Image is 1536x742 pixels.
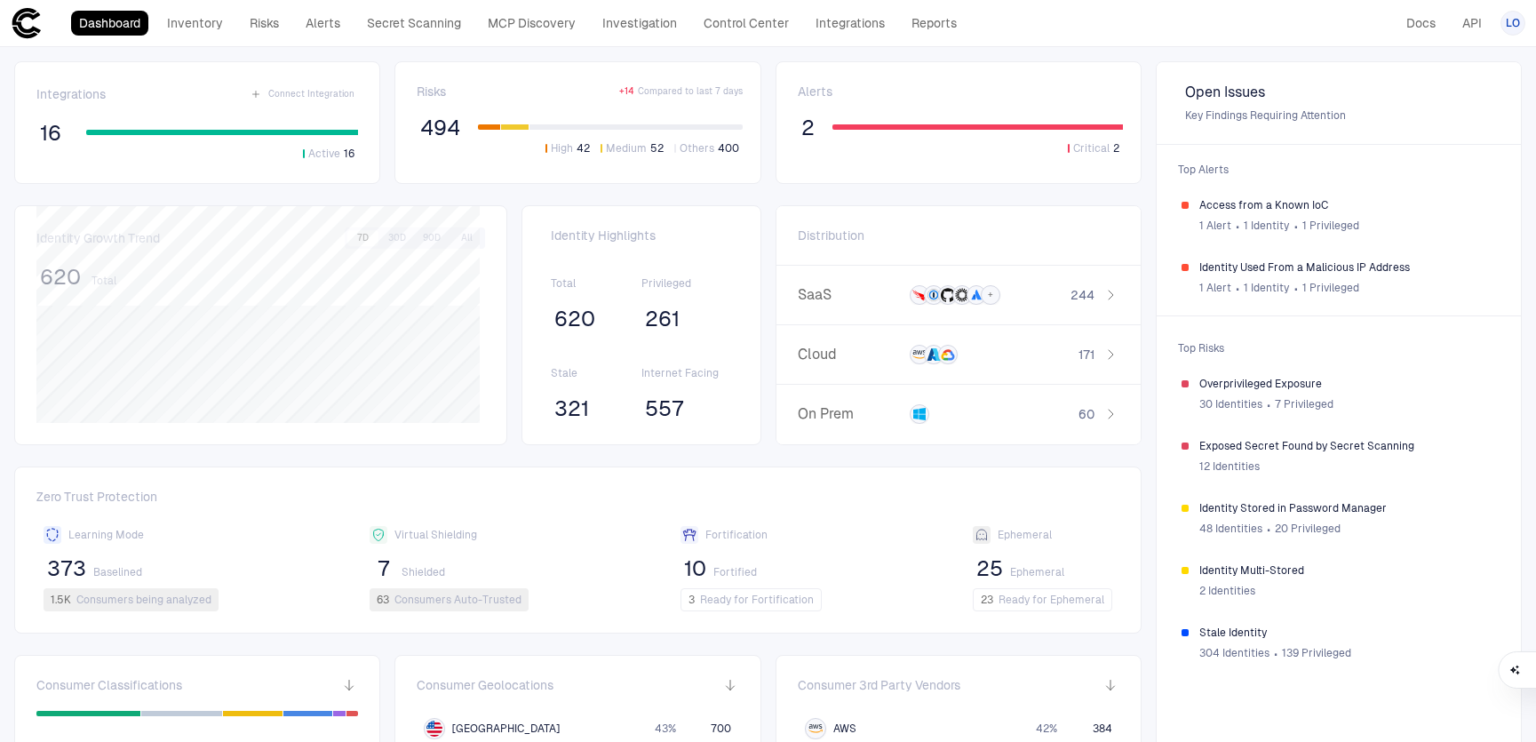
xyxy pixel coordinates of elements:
button: 494 [417,114,464,142]
span: Fortification [705,528,768,542]
button: 10 [680,555,710,583]
span: Privileged [641,276,732,291]
button: 373 [44,555,90,583]
span: Open Issues [1185,84,1492,101]
span: Exposed Secret Found by Secret Scanning [1199,439,1496,453]
button: 30D [381,230,413,246]
a: Reports [903,11,965,36]
span: Baselined [93,565,142,579]
span: Compared to last 7 days [638,85,743,98]
span: 384 [1093,722,1112,736]
button: Active16 [299,146,358,162]
span: 620 [554,306,595,332]
span: 3 [688,593,695,607]
span: 321 [554,395,589,422]
a: Investigation [594,11,685,36]
span: Learning Mode [68,528,144,542]
span: + [988,289,993,301]
span: Ready for Fortification [700,593,814,607]
span: 2 Identities [1199,584,1255,598]
span: Total [92,274,116,288]
button: 620 [36,263,84,291]
span: 7 Privileged [1275,397,1333,411]
button: 261 [641,305,683,333]
span: ∙ [1235,212,1241,239]
span: ∙ [1266,391,1272,418]
span: Identity Used From a Malicious IP Address [1199,260,1496,275]
div: AWS [808,722,823,736]
span: Fortified [713,565,757,579]
span: 1 Alert [1199,219,1231,233]
span: 1 Privileged [1302,219,1359,233]
img: US [426,721,442,737]
span: 12 Identities [1199,459,1260,474]
span: 42 [577,141,590,156]
span: Ephemeral [998,528,1052,542]
span: + 14 [619,85,634,98]
span: ∙ [1293,275,1299,301]
span: 494 [420,115,460,141]
span: Consumer 3rd Party Vendors [798,677,960,693]
span: Alerts [798,84,832,100]
span: Overprivileged Exposure [1199,377,1496,391]
a: Alerts [298,11,348,36]
span: 20 Privileged [1275,522,1341,536]
button: 25 [973,555,1007,583]
span: Total [551,276,641,291]
button: High42 [542,140,593,156]
span: Identity Stored in Password Manager [1199,501,1496,515]
span: Access from a Known IoC [1199,198,1496,212]
button: 23Ready for Ephemeral [973,588,1112,611]
button: Critical2 [1064,140,1123,156]
span: 16 [344,147,354,161]
span: Virtual Shielding [394,528,477,542]
button: 3Ready for Fortification [680,588,822,611]
span: Top Alerts [1167,152,1510,187]
span: Shielded [402,565,445,579]
span: Identity Highlights [551,227,732,243]
span: 620 [40,264,81,291]
span: Connect Integration [268,88,354,100]
span: Distribution [798,227,864,243]
button: 620 [551,305,599,333]
button: Medium52 [597,140,667,156]
button: 7 [370,555,398,583]
a: Secret Scanning [359,11,469,36]
span: 60 [1078,406,1094,422]
span: 42 % [1035,722,1056,736]
span: Key Findings Requiring Attention [1185,108,1492,123]
span: 7 [378,555,390,582]
a: Dashboard [71,11,148,36]
span: LO [1506,16,1520,30]
span: Top Risks [1167,331,1510,366]
span: Identity Multi-Stored [1199,563,1496,578]
span: 43 % [655,722,676,736]
span: 700 [712,722,732,736]
span: 1 Alert [1199,281,1231,295]
span: 23 [981,593,993,607]
span: SaaS [798,286,903,304]
span: Ready for Ephemeral [999,593,1104,607]
span: 25 [976,555,1003,582]
button: LO [1500,11,1525,36]
span: ∙ [1293,212,1299,239]
span: Active [308,147,340,161]
a: Risks [242,11,287,36]
span: Risks [417,84,446,100]
span: 557 [645,395,684,422]
span: AWS [833,722,856,736]
span: Stale [551,366,641,380]
button: Connect Integration [247,84,358,105]
span: 52 [650,141,664,156]
span: 1 Identity [1244,281,1289,295]
button: 90D [416,230,448,246]
span: 30 Identities [1199,397,1262,411]
button: 7D [347,230,378,246]
a: Control Center [696,11,797,36]
span: Consumer Geolocations [417,677,553,693]
span: 2 [801,115,815,141]
span: Identity Growth Trend [36,230,160,246]
span: Internet Facing [641,366,732,380]
span: High [551,141,573,156]
span: Cloud [798,346,903,363]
